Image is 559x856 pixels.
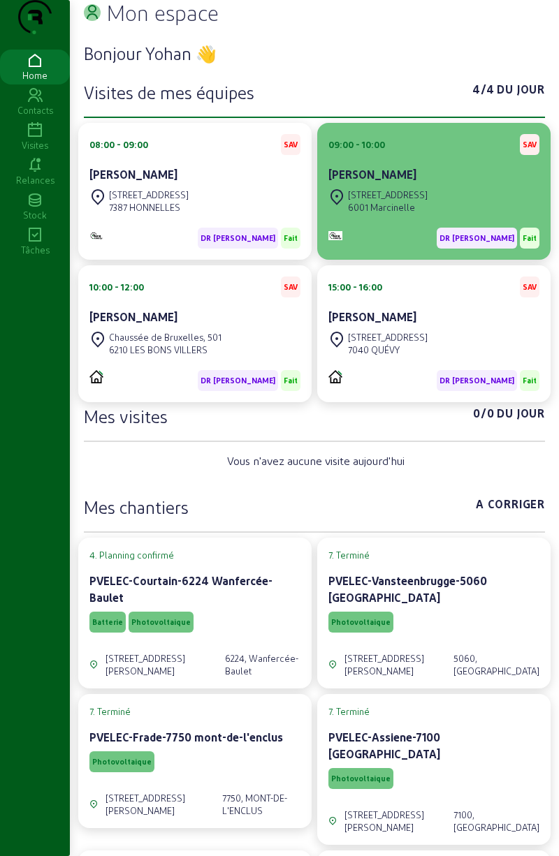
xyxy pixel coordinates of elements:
[89,138,148,151] div: 08:00 - 09:00
[328,310,416,323] cam-card-title: [PERSON_NAME]
[472,81,494,103] span: 4/4
[109,344,222,356] div: 6210 LES BONS VILLERS
[89,730,283,744] cam-card-title: PVELEC-Frade-7750 mont-de-l'enclus
[523,140,537,149] span: SAV
[328,370,342,383] img: PVELEC
[523,233,537,243] span: Fait
[344,809,447,834] div: [STREET_ADDRESS][PERSON_NAME]
[497,405,545,427] span: Du jour
[109,189,189,201] div: [STREET_ADDRESS]
[89,574,273,604] cam-card-title: PVELEC-Courtain-6224 Wanfercée-Baulet
[523,282,537,292] span: SAV
[106,792,215,817] div: [STREET_ADDRESS][PERSON_NAME]
[109,331,222,344] div: Chaussée de Bruxelles, 501
[92,617,123,627] span: Batterie
[348,331,428,344] div: [STREET_ADDRESS]
[328,231,342,240] img: Monitoring et Maintenance
[89,231,103,240] img: Monitoring et Maintenance
[440,376,514,385] span: DR [PERSON_NAME]
[328,574,487,604] cam-card-title: PVELEC-Vansteenbrugge-5060 [GEOGRAPHIC_DATA]
[225,652,300,677] div: 6224, Wanfercée-Baulet
[84,42,545,64] h3: Bonjour Yohan 👋
[328,281,382,293] div: 15:00 - 16:00
[284,376,298,385] span: Fait
[328,705,539,718] cam-card-tag: 7. Terminé
[473,405,494,427] span: 0/0
[328,549,539,561] cam-card-tag: 7. Terminé
[440,233,514,243] span: DR [PERSON_NAME]
[328,168,416,181] cam-card-title: [PERSON_NAME]
[84,496,189,518] h3: Mes chantiers
[106,652,218,677] div: [STREET_ADDRESS][PERSON_NAME]
[331,774,391,783] span: Photovoltaique
[453,809,539,834] div: 7100, [GEOGRAPHIC_DATA]
[109,201,189,214] div: 7387 HONNELLES
[89,281,144,293] div: 10:00 - 12:00
[84,405,168,427] h3: Mes visites
[89,549,300,561] cam-card-tag: 4. Planning confirmé
[331,617,391,627] span: Photovoltaique
[131,617,191,627] span: Photovoltaique
[89,310,177,323] cam-card-title: [PERSON_NAME]
[328,138,385,151] div: 09:00 - 10:00
[84,81,254,103] h3: Visites de mes équipes
[348,189,428,201] div: [STREET_ADDRESS]
[284,282,298,292] span: SAV
[89,168,177,181] cam-card-title: [PERSON_NAME]
[89,705,300,718] cam-card-tag: 7. Terminé
[284,233,298,243] span: Fait
[497,81,545,103] span: Du jour
[453,652,539,677] div: 5060, [GEOGRAPHIC_DATA]
[201,233,275,243] span: DR [PERSON_NAME]
[92,757,152,767] span: Photovoltaique
[348,344,428,356] div: 7040 QUÉVY
[328,730,440,760] cam-card-title: PVELEC-Assiene-7100 [GEOGRAPHIC_DATA]
[89,370,103,383] img: PVELEC
[284,140,298,149] span: SAV
[201,376,275,385] span: DR [PERSON_NAME]
[222,792,300,817] div: 7750, MONT-DE-L'ENCLUS
[344,652,447,677] div: [STREET_ADDRESS][PERSON_NAME]
[227,452,405,469] span: Vous n'avez aucune visite aujourd'hui
[348,201,428,214] div: 6001 Marcinelle
[523,376,537,385] span: Fait
[476,496,545,518] span: A corriger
